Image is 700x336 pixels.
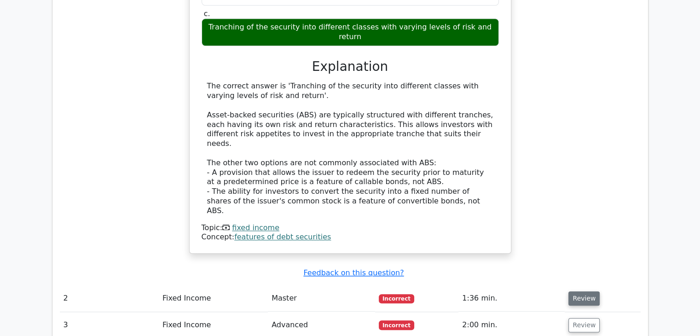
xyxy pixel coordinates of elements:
[60,285,159,312] td: 2
[303,268,404,277] a: Feedback on this question?
[207,81,493,215] div: The correct answer is 'Tranching of the security into different classes with varying levels of ri...
[159,285,268,312] td: Fixed Income
[379,294,414,303] span: Incorrect
[202,232,499,242] div: Concept:
[207,59,493,75] h3: Explanation
[234,232,331,241] a: features of debt securities
[568,318,600,332] button: Review
[204,9,210,18] span: c.
[232,223,279,232] a: fixed income
[379,320,414,330] span: Incorrect
[268,285,375,312] td: Master
[202,223,499,233] div: Topic:
[568,291,600,306] button: Review
[202,18,499,46] div: Tranching of the security into different classes with varying levels of risk and return
[458,285,565,312] td: 1:36 min.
